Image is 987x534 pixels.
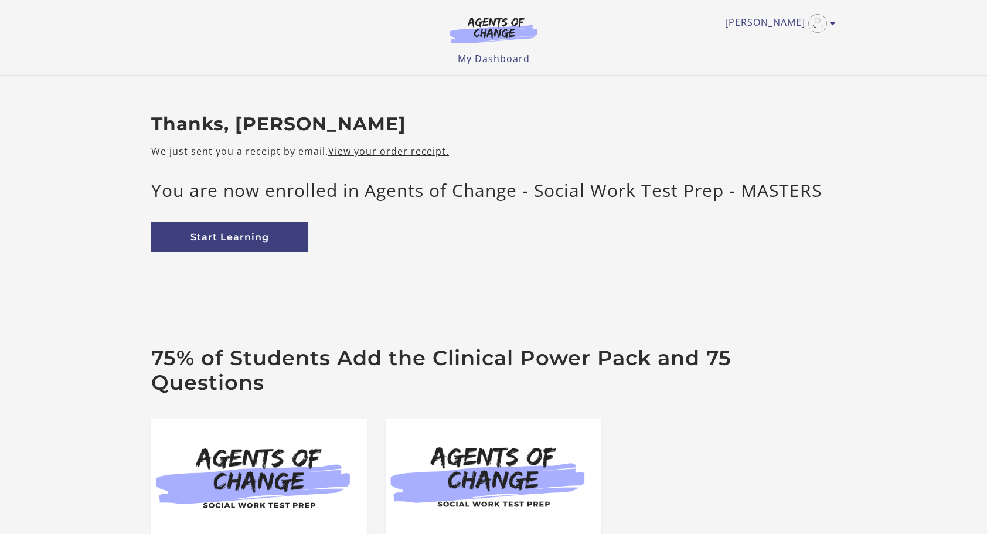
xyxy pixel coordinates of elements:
h2: Thanks, [PERSON_NAME] [151,113,836,135]
h2: 75% of Students Add the Clinical Power Pack and 75 Questions [151,346,836,395]
a: Start Learning [151,222,308,252]
p: We just sent you a receipt by email. [151,144,836,158]
img: Agents of Change Logo [437,16,550,43]
a: View your order receipt. [328,145,449,158]
p: You are now enrolled in Agents of Change - Social Work Test Prep - MASTERS [151,177,836,203]
a: My Dashboard [458,52,530,65]
a: Toggle menu [725,14,830,33]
